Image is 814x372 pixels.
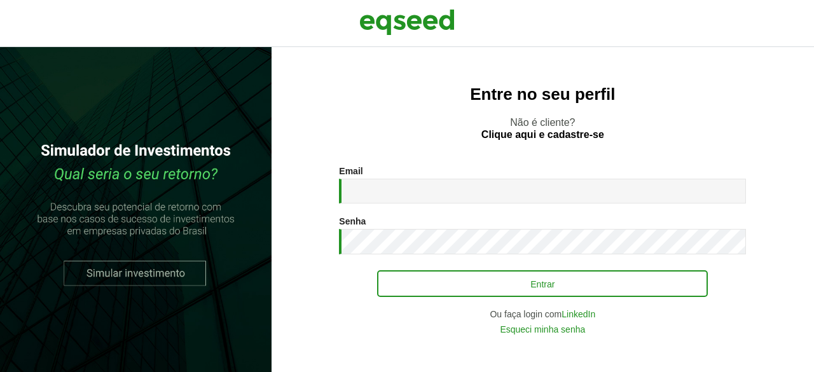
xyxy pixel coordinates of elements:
img: EqSeed Logo [359,6,455,38]
p: Não é cliente? [297,116,789,141]
label: Senha [339,217,366,226]
a: Clique aqui e cadastre-se [481,130,604,140]
a: LinkedIn [562,310,595,319]
h2: Entre no seu perfil [297,85,789,104]
label: Email [339,167,362,176]
a: Esqueci minha senha [500,325,585,334]
div: Ou faça login com [339,310,746,319]
button: Entrar [377,270,708,297]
